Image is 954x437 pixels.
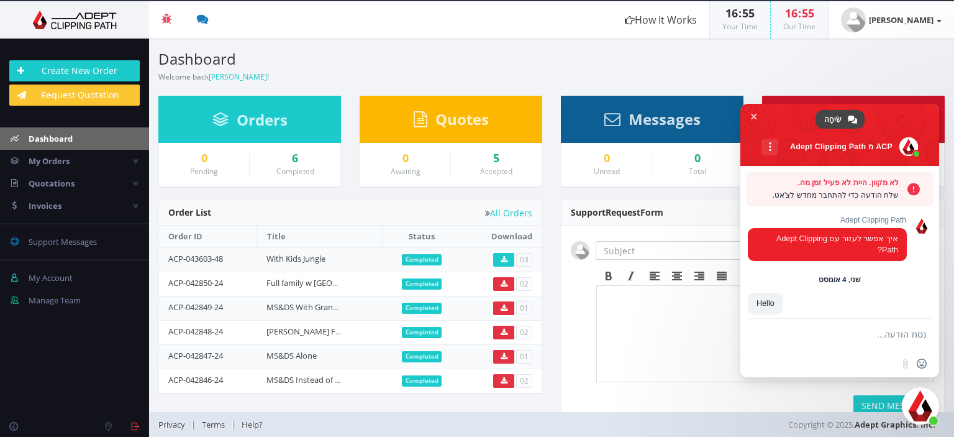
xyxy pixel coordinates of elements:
a: Adept Graphics, Inc. [855,419,935,430]
span: Completed [402,375,442,387]
th: Order ID [159,226,257,247]
a: 5 [460,152,532,165]
span: 55 [742,6,755,21]
span: : [738,6,742,21]
a: All Orders [485,208,532,218]
img: user_default.jpg [571,241,589,260]
a: [PERSON_NAME] [209,71,267,82]
small: Pending [190,166,218,177]
span: שלח הודעה כדי להתחבר מחדש לצ'אט. [752,189,899,201]
span: הוספת אימוג׳י [917,359,927,369]
small: Total [689,166,706,177]
div: | | [158,412,683,437]
div: 0 [661,152,734,165]
div: Justify [711,268,733,284]
span: Adept Clipping Path [748,216,907,224]
span: My Orders [29,155,70,167]
a: ACP-042846-24 [168,374,223,385]
a: Request Quotation [9,85,140,106]
span: 55 [802,6,814,21]
a: ACP-042847-24 [168,350,223,361]
a: Orders [212,117,288,128]
a: Full family w [GEOGRAPHIC_DATA] [266,277,391,288]
a: 0 [571,152,642,165]
div: Bullet list [734,268,756,284]
a: MS&DS With Grandkids [266,301,353,313]
span: סגור צ'אט [748,110,761,123]
strong: [PERSON_NAME] [869,14,934,25]
span: Messages [629,109,701,129]
span: Completed [402,254,442,265]
a: With Kids Jungle [266,253,325,264]
small: Accepted [480,166,512,177]
span: Quotations [29,178,75,189]
span: Dashboard [29,133,73,144]
span: Order List [168,206,211,218]
small: Our Time [783,21,815,32]
div: Align left [643,268,666,284]
th: Status [383,226,461,247]
span: My Account [29,272,73,283]
span: Manage Team [29,295,81,306]
div: Bold [597,268,620,284]
a: [PERSON_NAME] Family [266,326,355,337]
div: Align center [666,268,688,284]
span: שִׂיחָה [824,110,842,129]
span: לא מקוון. היית לא פעיל זמן מה. [752,177,899,189]
a: Create New Order [9,60,140,81]
span: Invoices [29,200,61,211]
span: 16 [725,6,738,21]
small: Completed [276,166,314,177]
th: Title [257,226,382,247]
span: Completed [402,327,442,338]
small: Your Time [722,21,758,32]
a: שִׂיחָה [815,110,865,129]
a: Messages [604,116,701,127]
a: 0 [168,152,240,165]
span: Support Form [571,206,663,218]
h3: Dashboard [158,51,542,67]
a: סגור צ'אט [902,387,939,425]
div: שני, 4 אוגוסט [819,277,861,284]
div: Align right [688,268,711,284]
img: user_default.jpg [841,7,866,32]
textarea: נסח הודעה... [778,319,927,350]
a: Quotes [414,116,489,127]
a: 0 [370,152,441,165]
a: MS&DS Instead of Bride [266,374,354,385]
span: : [797,6,802,21]
span: Quotes [435,109,489,129]
small: Awaiting [391,166,420,177]
span: Support Messages [29,236,97,247]
span: Completed [402,303,442,314]
span: Copyright © 2025, [788,418,935,431]
span: איך אפשר לעזור עם Adept Clipping Path? [776,234,898,254]
input: Subject [596,241,756,260]
a: [PERSON_NAME] [829,1,954,39]
a: ACP-043603-48 [168,253,223,264]
a: ACP-042849-24 [168,301,223,313]
a: 6 [259,152,331,165]
iframe: Rich Text Area. Press ALT-F9 for menu. Press ALT-F10 for toolbar. Press ALT-0 for help [597,286,934,382]
a: ACP-042850-24 [168,277,223,288]
a: Help? [235,419,269,430]
small: Welcome back ! [158,71,269,82]
span: Completed [402,351,442,362]
img: Adept Graphics [9,11,140,29]
th: Download [461,226,542,247]
a: Privacy [158,419,191,430]
span: Hello [756,299,775,308]
span: 16 [785,6,797,21]
a: How It Works [612,1,709,39]
a: Terms [196,419,231,430]
span: Orders [237,109,288,130]
a: MS&DS Alone [266,350,317,361]
span: Completed [402,278,442,290]
button: SEND MESSAGE [853,395,935,416]
a: ACP-042848-24 [168,326,223,337]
